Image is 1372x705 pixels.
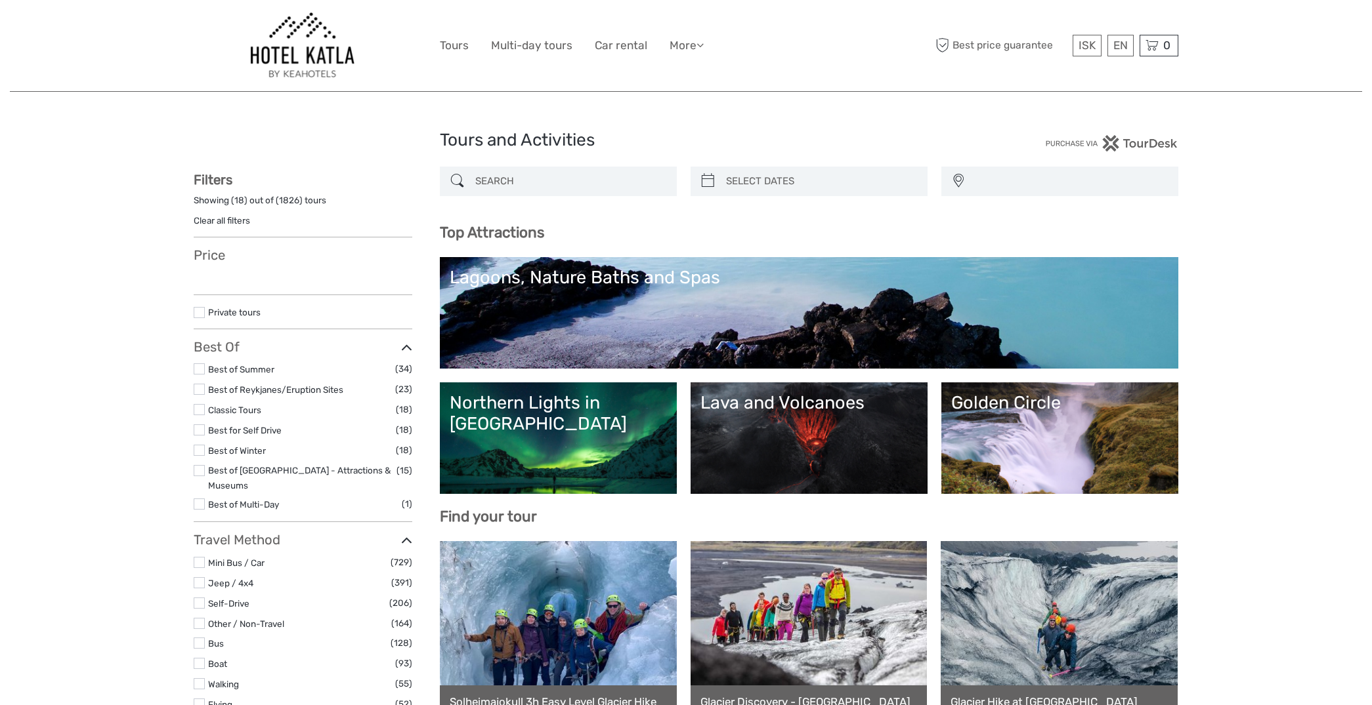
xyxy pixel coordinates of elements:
a: Tours [440,36,469,55]
span: (164) [391,616,412,631]
a: Mini Bus / Car [208,557,265,568]
label: 18 [234,194,244,207]
a: Best of Multi-Day [208,499,279,510]
h3: Travel Method [194,532,412,548]
span: (18) [396,422,412,437]
div: Golden Circle [951,392,1168,413]
span: (93) [395,656,412,671]
span: (18) [396,402,412,417]
span: (18) [396,443,412,458]
span: ISK [1079,39,1096,52]
b: Find your tour [440,508,537,525]
a: Multi-day tours [491,36,572,55]
a: Other / Non-Travel [208,618,284,629]
span: 0 [1161,39,1172,52]
div: Northern Lights in [GEOGRAPHIC_DATA] [450,392,667,435]
a: Jeep / 4x4 [208,578,253,588]
b: Top Attractions [440,224,544,241]
span: (55) [395,676,412,691]
span: (23) [395,382,412,397]
a: Self-Drive [208,598,249,609]
a: Car rental [595,36,647,55]
span: (1) [402,496,412,512]
label: 1826 [279,194,299,207]
a: Best of Summer [208,364,274,374]
a: Bus [208,638,224,649]
div: Lagoons, Nature Baths and Spas [450,267,1168,288]
img: 462-d497edbe-725d-445a-8006-b08859142f12_logo_big.jpg [248,10,357,81]
a: Best of Reykjanes/Eruption Sites [208,384,343,395]
input: SEARCH [470,170,670,193]
a: Clear all filters [194,215,250,226]
h3: Best Of [194,339,412,355]
span: (391) [391,575,412,590]
a: Best of Winter [208,445,266,456]
div: EN [1107,35,1134,56]
span: (729) [391,555,412,570]
a: Lagoons, Nature Baths and Spas [450,267,1168,359]
a: Northern Lights in [GEOGRAPHIC_DATA] [450,392,667,484]
div: Lava and Volcanoes [700,392,918,413]
strong: Filters [194,172,232,188]
img: PurchaseViaTourDesk.png [1045,135,1178,151]
span: Best price guarantee [932,35,1069,56]
h1: Tours and Activities [440,130,932,151]
span: (15) [397,463,412,478]
span: (206) [389,595,412,611]
input: SELECT DATES [721,170,921,193]
a: Classic Tours [208,405,261,415]
a: Walking [208,679,239,689]
a: Best for Self Drive [208,425,282,435]
div: Showing ( ) out of ( ) tours [194,194,412,214]
span: (34) [395,361,412,376]
a: Lava and Volcanoes [700,392,918,484]
a: Golden Circle [951,392,1168,484]
a: Best of [GEOGRAPHIC_DATA] - Attractions & Museums [208,465,391,491]
a: Boat [208,658,227,669]
a: More [670,36,704,55]
span: (128) [391,635,412,651]
a: Private tours [208,307,261,317]
h3: Price [194,247,412,263]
